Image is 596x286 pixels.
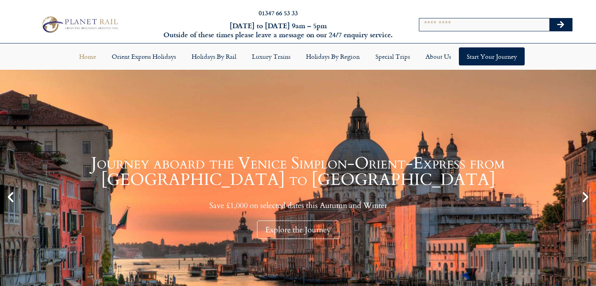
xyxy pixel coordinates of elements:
div: Explore the Journey [257,221,339,239]
a: Home [71,47,104,65]
a: Holidays by Region [298,47,368,65]
div: Next slide [579,190,592,204]
img: Planet Rail Train Holidays Logo [39,14,120,34]
a: Luxury Trains [244,47,298,65]
h6: [DATE] to [DATE] 9am – 5pm Outside of these times please leave a message on our 24/7 enquiry serv... [161,21,395,40]
a: Holidays by Rail [184,47,244,65]
a: 01347 66 53 33 [259,8,298,17]
button: Search [549,18,572,31]
a: Orient Express Holidays [104,47,184,65]
a: About Us [418,47,459,65]
h1: Journey aboard the Venice Simplon-Orient-Express from [GEOGRAPHIC_DATA] to [GEOGRAPHIC_DATA] [20,155,576,188]
a: Start your Journey [459,47,525,65]
nav: Menu [4,47,592,65]
a: Special Trips [368,47,418,65]
div: Previous slide [4,190,17,204]
p: Save £1,000 on selected dates this Autumn and Winter [20,201,576,210]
